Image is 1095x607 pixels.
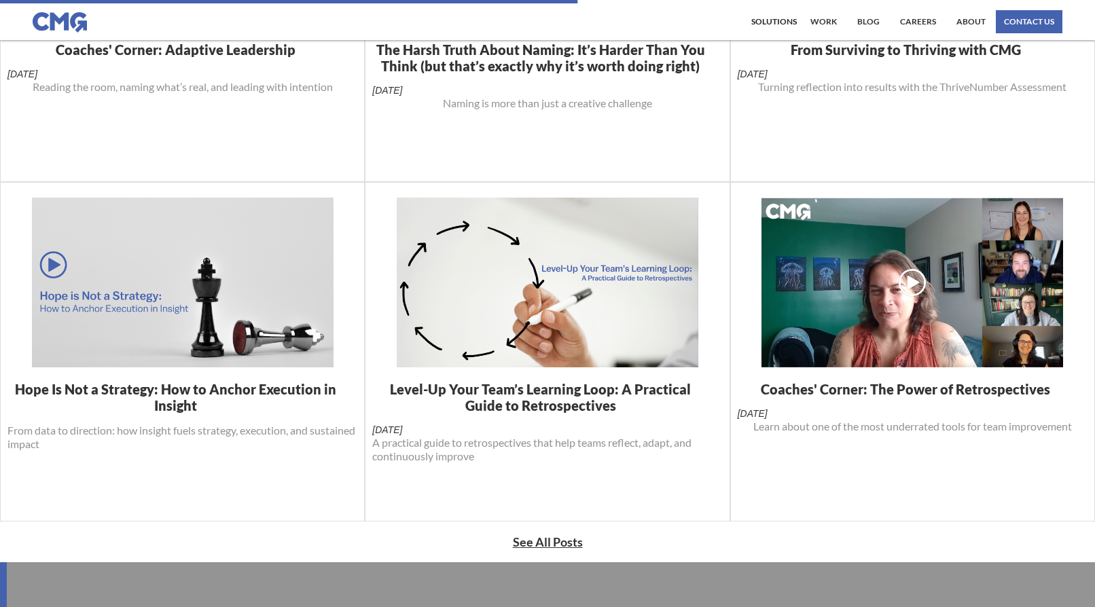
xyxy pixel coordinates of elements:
[372,41,722,124] a: The Harsh Truth About Naming: It’s Harder Than You Think (but that’s exactly why it’s worth doing...
[854,10,883,33] a: Blog
[751,18,797,26] div: Solutions
[7,381,357,464] a: Hope Is Not a Strategy: How to Anchor Execution in InsightFrom data to direction: how insight fue...
[791,41,1035,58] h1: From Surviving to Thriving with CMG
[513,534,583,549] a: See All Posts
[7,41,357,107] a: Coaches' Corner: Adaptive Leadership[DATE]Reading the room, naming what’s real, and leading with ...
[1004,18,1054,26] div: contact us
[372,41,722,74] h1: The Harsh Truth About Naming: It’s Harder Than You Think (but that’s exactly why it’s worth doing...
[372,84,402,96] div: [DATE]
[953,10,989,33] a: About
[372,381,722,477] a: Level-Up Your Team’s Learning Loop: A Practical Guide to Retrospectives[DATE]A practical guide to...
[738,41,1088,107] a: From Surviving to Thriving with CMG[DATE]Turning reflection into results with the ThriveNumber As...
[738,407,768,420] div: [DATE]
[7,424,357,451] p: From data to direction: how insight fuels strategy, execution, and sustained impact
[443,96,652,110] p: Naming is more than just a creative challenge
[807,10,840,33] a: work
[33,80,333,94] p: Reading the room, naming what’s real, and leading with intention
[897,10,939,33] a: Careers
[7,68,37,80] div: [DATE]
[372,436,722,463] p: A practical guide to retrospectives that help teams reflect, adapt, and continuously improve
[56,41,309,58] h1: Coaches' Corner: Adaptive Leadership
[372,381,722,413] h1: Level-Up Your Team’s Learning Loop: A Practical Guide to Retrospectives
[33,12,87,33] img: CMG logo in blue.
[758,80,1066,94] p: Turning reflection into results with the ThriveNumber Assessment
[7,381,357,413] h1: Hope Is Not a Strategy: How to Anchor Execution in Insight
[753,420,1072,433] p: Learn about one of the most underrated tools for team improvement
[761,381,1064,397] h1: Coaches' Corner: The Power of Retrospectives
[372,424,402,436] div: [DATE]
[738,381,1088,447] a: Coaches' Corner: The Power of Retrospectives[DATE]Learn about one of the most underrated tools fo...
[738,68,768,80] div: [DATE]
